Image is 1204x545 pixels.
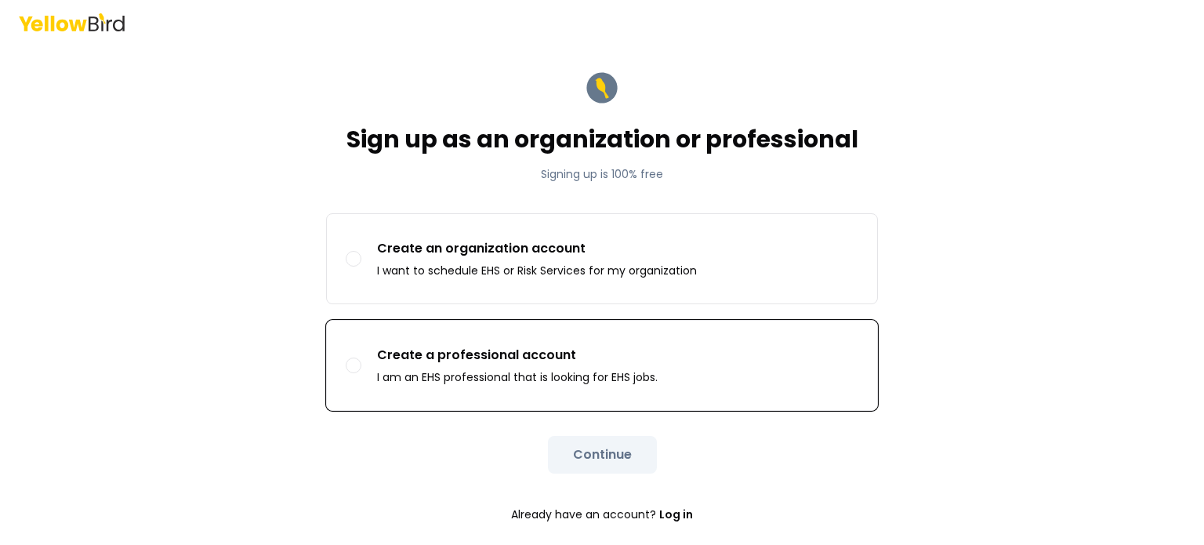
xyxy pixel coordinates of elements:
p: Already have an account? [326,499,878,530]
p: Signing up is 100% free [346,166,858,182]
button: Create a professional accountI am an EHS professional that is looking for EHS jobs. [346,358,361,373]
button: Create an organization accountI want to schedule EHS or Risk Services for my organization [346,251,361,267]
p: Create a professional account [377,346,658,365]
a: Log in [659,499,693,530]
p: I am an EHS professional that is looking for EHS jobs. [377,369,658,385]
h1: Sign up as an organization or professional [346,125,858,154]
p: Create an organization account [377,239,697,258]
p: I want to schedule EHS or Risk Services for my organization [377,263,697,278]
